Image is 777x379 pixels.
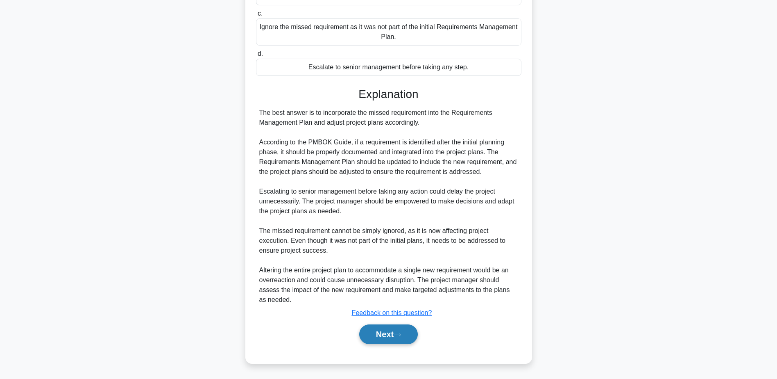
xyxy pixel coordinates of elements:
div: The best answer is to incorporate the missed requirement into the Requirements Management Plan an... [259,108,518,305]
div: Escalate to senior management before taking any step. [256,59,521,76]
button: Next [359,324,418,344]
div: Ignore the missed requirement as it was not part of the initial Requirements Management Plan. [256,18,521,46]
a: Feedback on this question? [352,309,432,316]
span: d. [258,50,263,57]
h3: Explanation [261,87,516,101]
span: c. [258,10,263,17]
